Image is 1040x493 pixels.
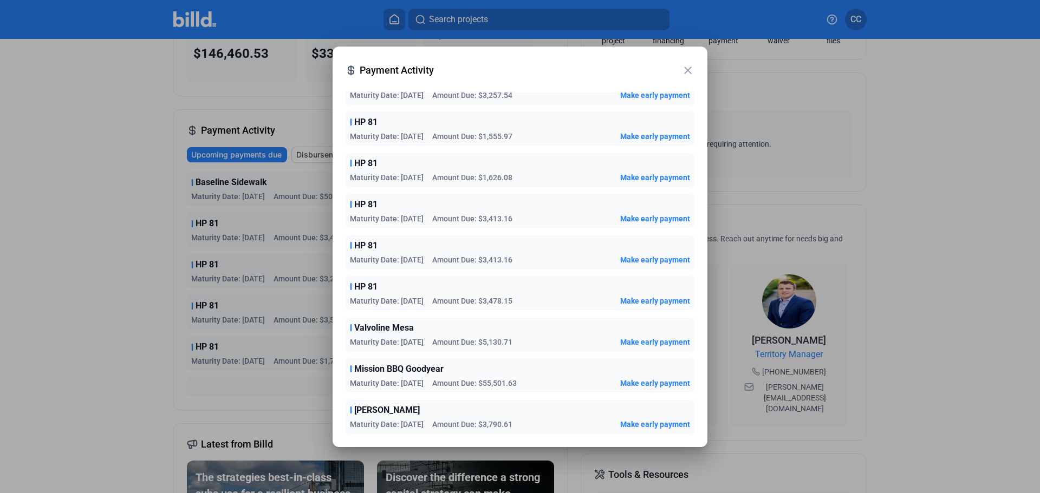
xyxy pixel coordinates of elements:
mat-icon: close [681,64,694,77]
span: Amount Due: $3,413.16 [432,254,512,265]
span: Amount Due: $3,257.54 [432,90,512,101]
span: Payment Activity [360,63,681,78]
span: HP 81 [354,157,378,170]
button: Make early payment [620,172,690,183]
button: Make early payment [620,419,690,430]
span: Amount Due: $3,790.61 [432,419,512,430]
span: Maturity Date: [DATE] [350,172,424,183]
span: Amount Due: $1,555.97 [432,131,512,142]
button: Make early payment [620,378,690,389]
button: Make early payment [620,254,690,265]
span: Amount Due: $5,130.71 [432,337,512,347]
span: Amount Due: $1,626.08 [432,172,512,183]
span: HP 81 [354,239,378,252]
span: HP 81 [354,198,378,211]
span: Amount Due: $3,413.16 [432,213,512,224]
button: Make early payment [620,131,690,142]
span: Maturity Date: [DATE] [350,378,424,389]
span: [PERSON_NAME] [354,404,420,417]
button: Make early payment [620,213,690,224]
button: Make early payment [620,337,690,347]
span: Amount Due: $3,478.15 [432,295,512,306]
span: Maturity Date: [DATE] [350,337,424,347]
button: Make early payment [620,295,690,306]
span: Maturity Date: [DATE] [350,254,424,265]
span: Maturity Date: [DATE] [350,213,424,224]
button: Make early payment [620,90,690,101]
span: HP 81 [354,280,378,293]
span: Maturity Date: [DATE] [350,419,424,430]
span: Mission BBQ Goodyear [354,363,444,376]
span: HP 81 [354,116,378,129]
span: Valvoline Mesa [354,321,414,334]
span: Maturity Date: [DATE] [350,131,424,142]
span: Maturity Date: [DATE] [350,295,424,306]
span: Amount Due: $55,501.63 [432,378,517,389]
span: Maturity Date: [DATE] [350,90,424,101]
